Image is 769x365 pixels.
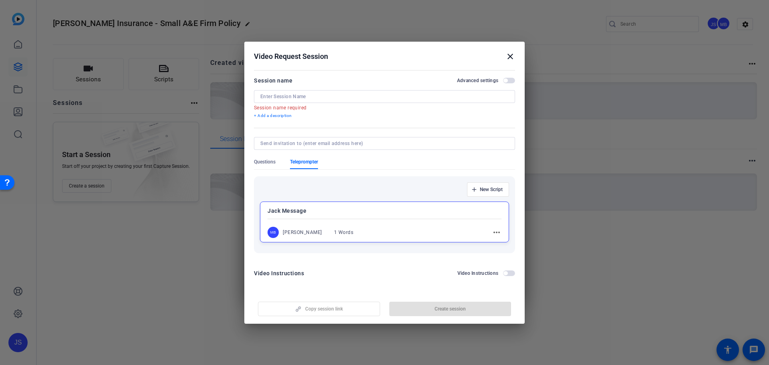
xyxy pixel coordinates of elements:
[254,52,515,61] div: Video Request Session
[268,206,501,216] p: Jack Message
[334,229,354,236] div: 1 Words
[254,113,515,119] p: + Add a description
[467,182,509,197] button: New Script
[505,52,515,61] mat-icon: close
[254,103,509,112] mat-error: Session name required
[254,76,292,85] div: Session name
[290,159,318,165] span: Teleprompter
[260,93,509,100] input: Enter Session Name
[480,186,503,193] span: New Script
[457,270,499,276] h2: Video Instructions
[254,268,304,278] div: Video Instructions
[457,77,498,84] h2: Advanced settings
[254,159,276,165] span: Questions
[260,140,505,147] input: Send invitation to (enter email address here)
[268,227,279,238] div: MB
[492,228,501,237] mat-icon: more_horiz
[283,229,322,236] div: [PERSON_NAME]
